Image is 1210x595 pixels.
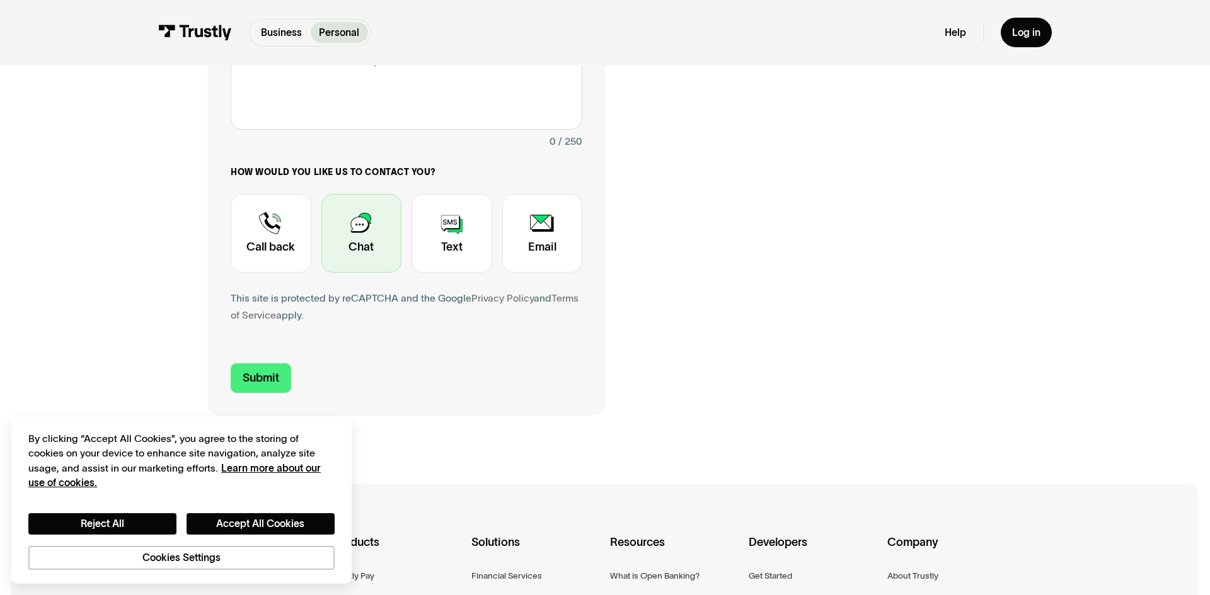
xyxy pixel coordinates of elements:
div: Developers [749,533,877,569]
div: Resources [610,533,739,569]
div: Privacy [28,431,335,570]
a: Business [253,22,311,43]
div: Products [333,533,461,569]
button: Reject All [28,513,176,535]
a: What is Open Banking? [610,569,700,583]
button: Cookies Settings [28,546,335,570]
div: / 250 [558,133,582,150]
a: Log in [1001,18,1052,47]
div: Solutions [471,533,600,569]
img: Trustly Logo [158,25,232,40]
a: Financial Services [471,569,542,583]
a: Trustly Pay [333,569,374,583]
div: Company [887,533,1016,569]
div: Log in [1012,26,1040,39]
div: Cookie banner [11,417,352,584]
p: Business [261,25,302,40]
a: Get Started [749,569,792,583]
input: Submit [231,363,291,393]
button: Accept All Cookies [187,513,335,535]
label: How would you like us to contact you? [231,167,582,178]
div: This site is protected by reCAPTCHA and the Google and apply. [231,290,582,324]
a: Personal [311,22,368,43]
p: Personal [319,25,359,40]
a: Help [945,26,966,39]
div: By clicking “Accept All Cookies”, you agree to the storing of cookies on your device to enhance s... [28,431,335,491]
div: 0 [550,133,556,150]
a: Privacy Policy [471,293,534,303]
a: About Trustly [887,569,938,583]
